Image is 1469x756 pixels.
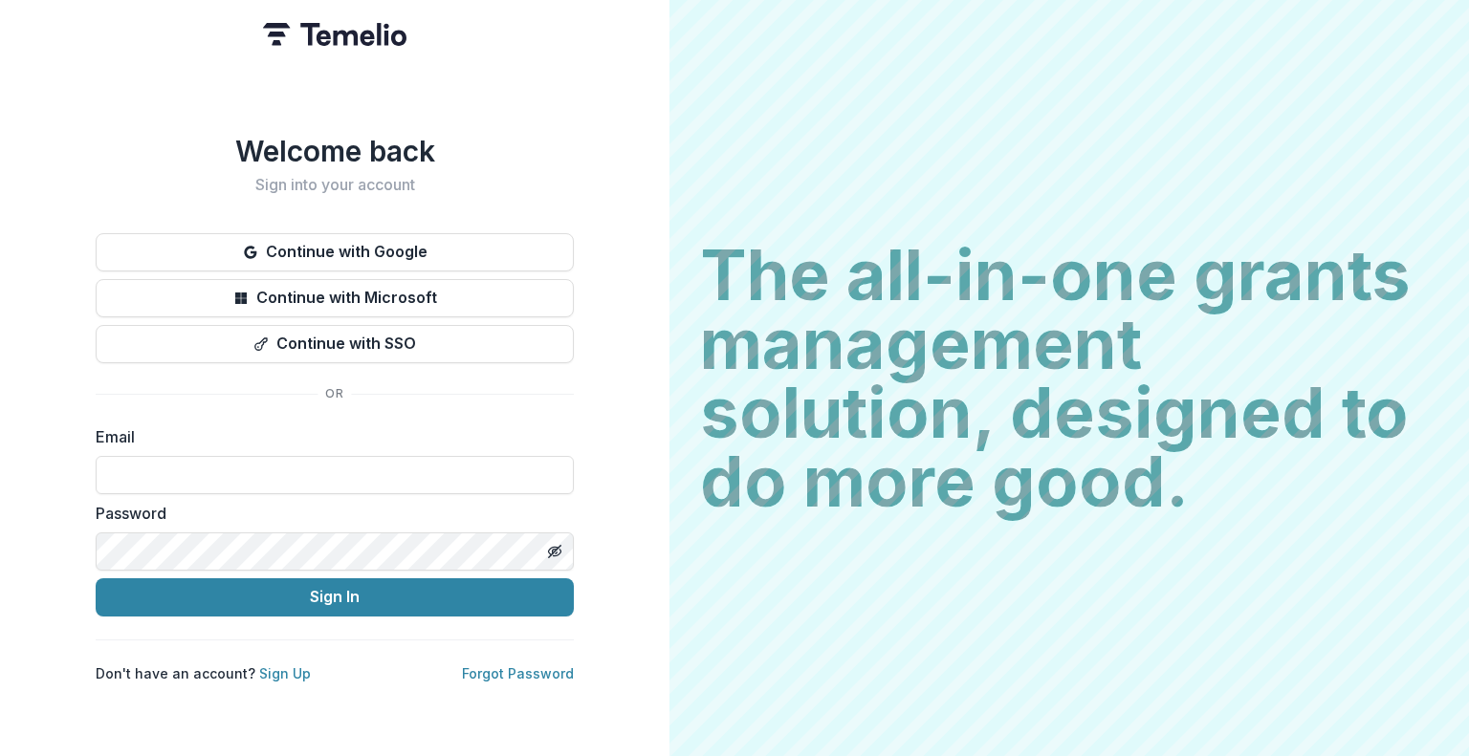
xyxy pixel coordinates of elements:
p: Don't have an account? [96,663,311,683]
label: Email [96,425,562,448]
button: Continue with SSO [96,325,574,363]
button: Toggle password visibility [539,536,570,567]
button: Sign In [96,578,574,616]
img: Temelio [263,23,406,46]
button: Continue with Google [96,233,574,271]
h1: Welcome back [96,134,574,168]
button: Continue with Microsoft [96,279,574,317]
a: Forgot Password [462,665,574,681]
h2: Sign into your account [96,176,574,194]
label: Password [96,502,562,525]
a: Sign Up [259,665,311,681]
